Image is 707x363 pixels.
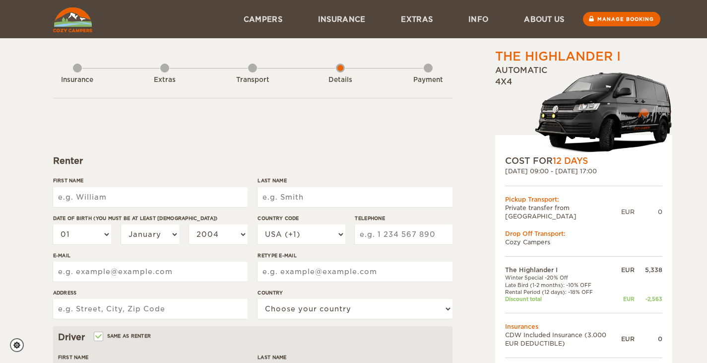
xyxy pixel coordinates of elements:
div: Details [313,75,368,85]
div: -2,563 [635,295,662,302]
span: 12 Days [553,156,588,166]
div: The Highlander I [495,48,621,65]
div: Driver [58,331,448,343]
div: [DATE] 09:00 - [DATE] 17:00 [505,167,662,175]
div: EUR [621,208,635,216]
label: E-mail [53,252,248,259]
label: Last Name [257,177,452,184]
td: Winter Special -20% Off [505,274,621,281]
div: Payment [401,75,455,85]
div: COST FOR [505,155,662,167]
td: The Highlander I [505,266,621,274]
input: e.g. example@example.com [257,262,452,282]
td: Cozy Campers [505,238,662,246]
input: e.g. Smith [257,187,452,207]
div: Pickup Transport: [505,195,662,204]
label: Last Name [257,354,447,361]
input: e.g. 1 234 567 890 [355,224,452,244]
td: Rental Period (12 days): -18% OFF [505,289,621,295]
label: First Name [53,177,248,184]
label: Same as renter [95,331,151,341]
label: Country [257,289,452,296]
div: 0 [635,208,662,216]
div: EUR [621,266,635,274]
label: Country Code [257,215,345,222]
div: EUR [621,335,635,343]
input: e.g. example@example.com [53,262,248,282]
a: Manage booking [583,12,660,26]
label: Address [53,289,248,296]
div: EUR [621,295,635,302]
img: Cozy Campers [53,7,92,32]
a: Cookie settings [10,338,30,352]
input: Same as renter [95,334,101,341]
td: Discount total [505,295,621,302]
div: Automatic 4x4 [495,65,672,155]
div: Extras [137,75,192,85]
input: e.g. William [53,187,248,207]
div: 5,338 [635,266,662,274]
td: Private transfer from [GEOGRAPHIC_DATA] [505,204,621,220]
td: Late Bird (1-2 months): -10% OFF [505,282,621,289]
td: CDW Included Insurance (3.000 EUR DEDUCTIBLE) [505,331,621,348]
div: Transport [225,75,280,85]
div: Insurance [50,75,105,85]
div: Renter [53,155,452,167]
img: stor-stuttur-old-new-5.png [535,68,672,155]
label: Telephone [355,215,452,222]
div: Drop Off Transport: [505,229,662,238]
div: 0 [635,335,662,343]
td: Insurances [505,322,662,331]
label: Date of birth (You must be at least [DEMOGRAPHIC_DATA]) [53,215,248,222]
label: First Name [58,354,248,361]
label: Retype E-mail [257,252,452,259]
input: e.g. Street, City, Zip Code [53,299,248,319]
